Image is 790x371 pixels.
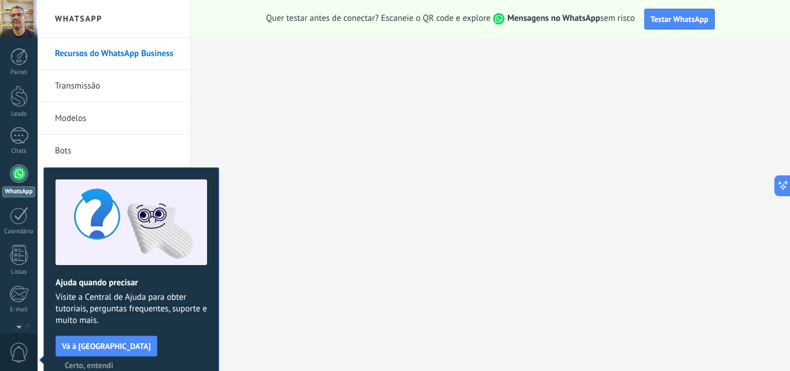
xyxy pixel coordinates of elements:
[38,135,190,167] li: Bots
[651,14,708,24] span: Testar WhatsApp
[56,292,207,326] span: Visite a Central de Ajuda para obter tutoriais, perguntas frequentes, suporte e muito mais.
[55,135,179,167] a: Bots
[2,269,36,276] div: Listas
[2,69,36,76] div: Painel
[2,306,36,314] div: E-mail
[507,13,600,24] strong: Mensagens no WhatsApp
[56,277,207,288] h2: Ajuda quando precisar
[644,9,715,30] button: Testar WhatsApp
[56,336,157,357] button: Vá à [GEOGRAPHIC_DATA]
[62,342,151,350] span: Vá à [GEOGRAPHIC_DATA]
[55,102,179,135] a: Modelos
[38,70,190,102] li: Transmissão
[2,186,35,197] div: WhatsApp
[65,361,113,369] span: Certo, entendi
[38,102,190,135] li: Modelos
[2,111,36,118] div: Leads
[55,70,179,102] a: Transmissão
[2,228,36,236] div: Calendário
[55,38,179,70] a: Recursos do WhatsApp Business
[266,13,635,25] span: Quer testar antes de conectar? Escaneie o QR code e explore sem risco
[38,38,190,70] li: Recursos do WhatsApp Business
[2,148,36,155] div: Chats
